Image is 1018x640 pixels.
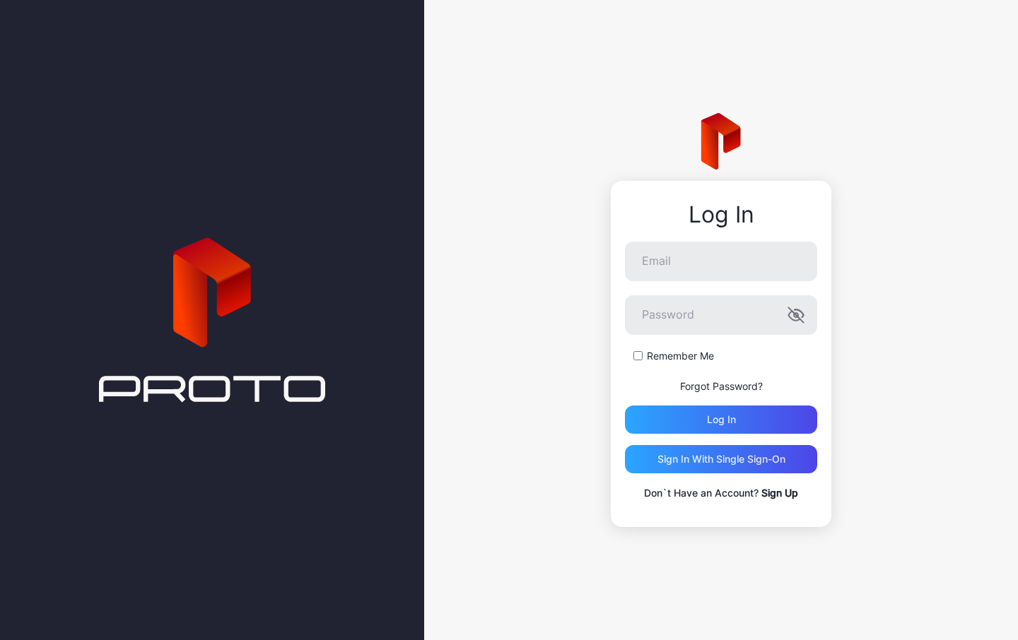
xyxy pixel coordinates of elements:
a: Sign Up [761,487,798,499]
p: Don`t Have an Account? [625,485,817,502]
button: Log in [625,405,817,434]
div: Sign in With Single Sign-On [657,454,785,465]
label: Remember Me [647,349,714,363]
button: Sign in With Single Sign-On [625,445,817,473]
div: Log In [625,202,817,227]
input: Email [625,242,817,281]
button: Password [788,307,805,324]
div: Log in [707,414,736,425]
input: Password [625,295,817,335]
a: Forgot Password? [680,380,763,392]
